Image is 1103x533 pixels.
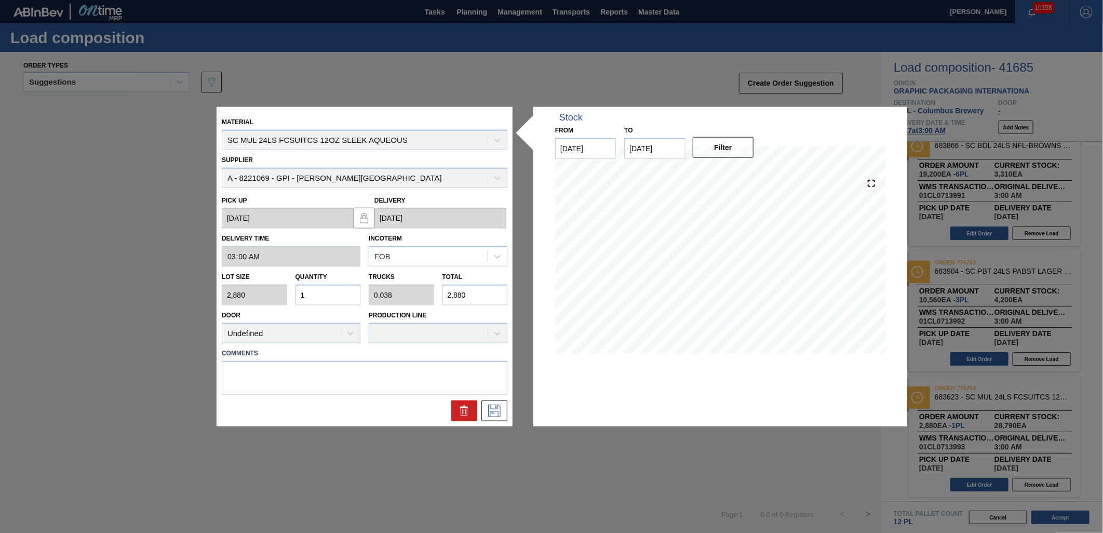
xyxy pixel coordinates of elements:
div: Delete Order [451,400,477,421]
label: Pick up [222,196,247,204]
div: Stock [559,112,583,123]
label: Quantity [295,273,327,281]
input: mm/dd/yyyy [555,138,616,159]
label: to [624,127,633,134]
input: mm/dd/yyyy [624,138,685,159]
label: Lot size [222,270,287,285]
input: mm/dd/yyyy [222,208,354,229]
label: Trucks [369,273,395,281]
button: Filter [693,137,754,158]
label: From [555,127,573,134]
label: Comments [222,345,507,361]
img: locked [358,211,370,224]
div: FOB [374,252,391,261]
label: Door [222,312,240,319]
label: Delivery [374,196,406,204]
label: Incoterm [369,235,402,242]
label: Production Line [369,312,426,319]
label: Delivery Time [222,231,360,246]
label: Material [222,118,253,126]
button: locked [354,207,374,228]
label: Total [442,273,463,281]
label: Supplier [222,156,253,164]
input: mm/dd/yyyy [374,208,506,229]
div: Edit Order [481,400,507,421]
